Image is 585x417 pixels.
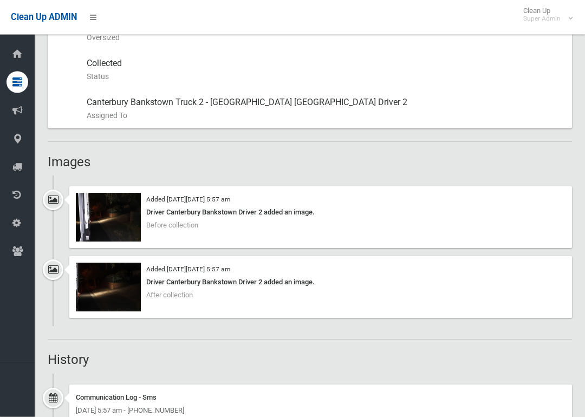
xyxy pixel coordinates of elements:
[76,276,565,289] div: Driver Canterbury Bankstown Driver 2 added an image.
[48,353,572,367] h2: History
[76,193,141,242] img: 2025-07-3005.56.549126130819069001207.jpg
[76,206,565,219] div: Driver Canterbury Bankstown Driver 2 added an image.
[146,196,230,204] small: Added [DATE][DATE] 5:57 am
[87,51,563,90] div: Collected
[523,15,561,23] small: Super Admin
[76,263,141,312] img: 2025-07-3005.57.086231911058744341151.jpg
[146,291,193,299] span: After collection
[146,221,198,230] span: Before collection
[48,155,572,170] h2: Images
[76,392,565,405] div: Communication Log - Sms
[87,90,563,129] div: Canterbury Bankstown Truck 2 - [GEOGRAPHIC_DATA] [GEOGRAPHIC_DATA] Driver 2
[146,266,230,273] small: Added [DATE][DATE] 5:57 am
[87,109,563,122] small: Assigned To
[518,6,571,23] span: Clean Up
[11,12,77,22] span: Clean Up ADMIN
[87,70,563,83] small: Status
[87,31,563,44] small: Oversized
